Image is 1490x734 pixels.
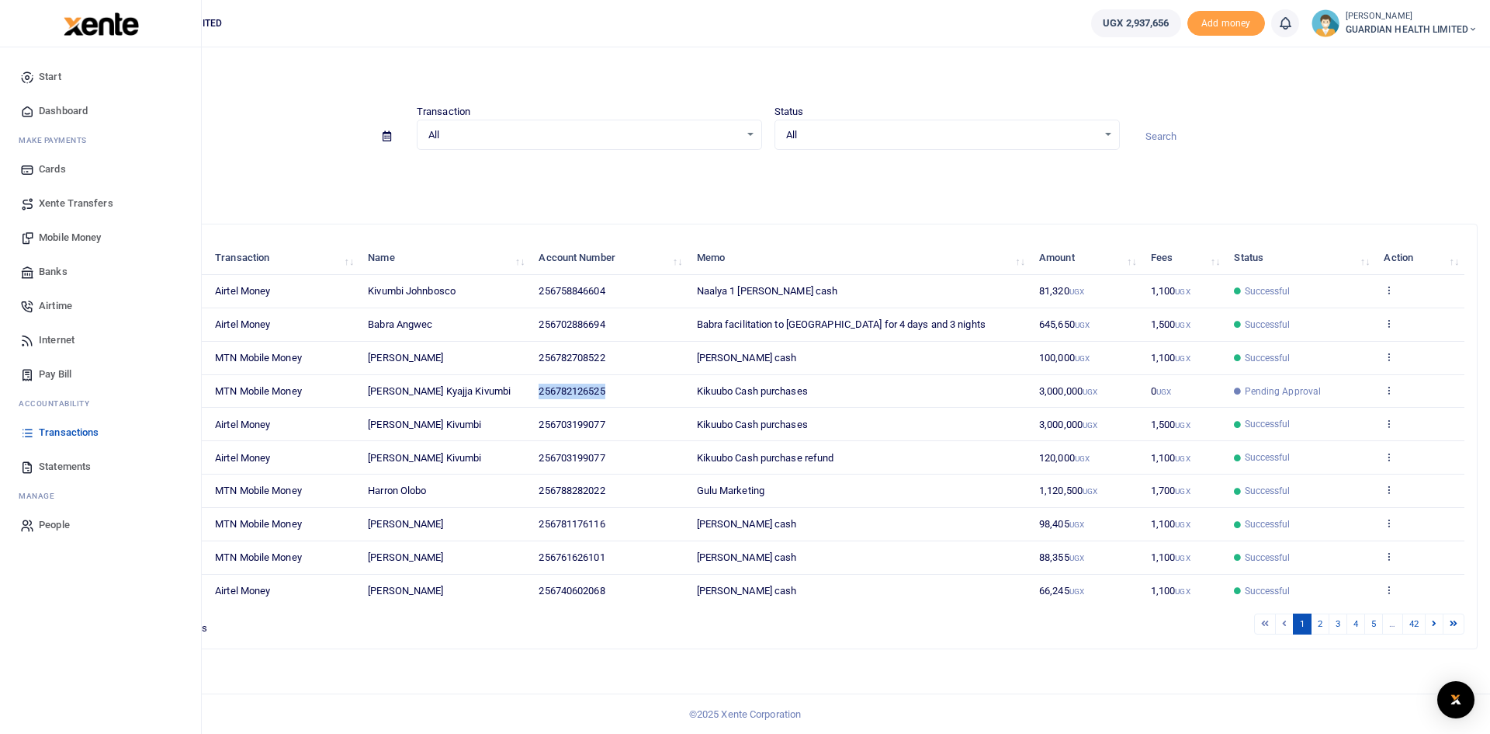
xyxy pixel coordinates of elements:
[1075,454,1090,463] small: UGX
[59,67,1478,84] h4: Transactions
[1083,487,1097,496] small: UGX
[30,398,89,409] span: countability
[206,242,359,275] th: Transaction: activate to sort column ascending
[1151,285,1190,297] span: 1,100
[774,104,804,120] label: Status
[1039,285,1084,297] span: 81,320
[1151,452,1190,464] span: 1,100
[39,517,70,533] span: People
[697,285,838,297] span: Naalya 1 [PERSON_NAME] cash
[1245,351,1291,365] span: Successful
[539,385,605,397] span: 256782126525
[539,585,605,597] span: 256740602068
[697,385,808,397] span: Kikuubo Cash purchases
[697,318,986,330] span: Babra facilitation to [GEOGRAPHIC_DATA] for 4 days and 3 nights
[688,242,1030,275] th: Memo: activate to sort column ascending
[26,134,87,146] span: ake Payments
[1187,11,1265,37] span: Add money
[59,123,370,150] input: select period
[1039,452,1090,464] span: 120,000
[1069,287,1084,296] small: UGX
[697,452,834,464] span: Kikuubo Cash purchase refund
[1346,614,1365,635] a: 4
[12,323,189,357] a: Internet
[39,332,74,348] span: Internet
[1069,554,1084,562] small: UGX
[1364,614,1383,635] a: 5
[39,196,113,211] span: Xente Transfers
[359,242,530,275] th: Name: activate to sort column ascending
[1175,520,1190,529] small: UGX
[215,352,302,364] span: MTN Mobile Money
[39,367,71,382] span: Pay Bill
[368,485,426,496] span: Harron Olobo
[1151,385,1171,397] span: 0
[39,162,66,177] span: Cards
[1175,554,1190,562] small: UGX
[539,485,605,496] span: 256788282022
[1039,485,1097,496] span: 1,120,500
[1151,419,1190,430] span: 1,500
[1156,388,1171,396] small: UGX
[12,289,189,323] a: Airtime
[215,485,302,496] span: MTN Mobile Money
[1245,284,1291,298] span: Successful
[12,484,189,508] li: M
[12,450,189,484] a: Statements
[368,452,481,464] span: [PERSON_NAME] Kivumbi
[1175,354,1190,363] small: UGX
[12,60,189,94] a: Start
[1075,321,1090,329] small: UGX
[12,128,189,152] li: M
[215,318,270,330] span: Airtel Money
[1346,10,1478,23] small: [PERSON_NAME]
[1245,551,1291,565] span: Successful
[1039,385,1097,397] span: 3,000,000
[1175,454,1190,463] small: UGX
[39,459,91,475] span: Statements
[12,416,189,450] a: Transactions
[1075,354,1090,363] small: UGX
[539,551,605,563] span: 256761626101
[697,551,797,563] span: [PERSON_NAME] cash
[1175,287,1190,296] small: UGX
[1245,450,1291,464] span: Successful
[1175,421,1190,430] small: UGX
[1346,23,1478,37] span: GUARDIAN HEALTH LIMITED
[12,391,189,416] li: Ac
[1151,485,1190,496] span: 1,700
[12,152,189,186] a: Cards
[368,518,443,530] span: [PERSON_NAME]
[1187,11,1265,37] li: Toup your wallet
[368,585,443,597] span: [PERSON_NAME]
[39,103,88,119] span: Dashboard
[26,490,55,502] span: anage
[1069,587,1084,596] small: UGX
[697,485,764,496] span: Gulu Marketing
[215,285,270,297] span: Airtel Money
[1225,242,1375,275] th: Status: activate to sort column ascending
[530,242,688,275] th: Account Number: activate to sort column ascending
[1132,123,1478,150] input: Search
[539,419,605,430] span: 256703199077
[1245,584,1291,598] span: Successful
[215,452,270,464] span: Airtel Money
[368,318,432,330] span: Babra Angwec
[1039,352,1090,364] span: 100,000
[697,419,808,430] span: Kikuubo Cash purchases
[1151,551,1190,563] span: 1,100
[39,298,72,314] span: Airtime
[1039,551,1084,563] span: 88,355
[1142,242,1226,275] th: Fees: activate to sort column ascending
[1402,614,1426,635] a: 42
[539,318,605,330] span: 256702886694
[368,419,481,430] span: [PERSON_NAME] Kivumbi
[215,385,302,397] span: MTN Mobile Money
[1083,388,1097,396] small: UGX
[39,230,101,245] span: Mobile Money
[12,357,189,391] a: Pay Bill
[64,12,139,36] img: logo-large
[428,127,740,143] span: All
[1245,484,1291,498] span: Successful
[697,585,797,597] span: [PERSON_NAME] cash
